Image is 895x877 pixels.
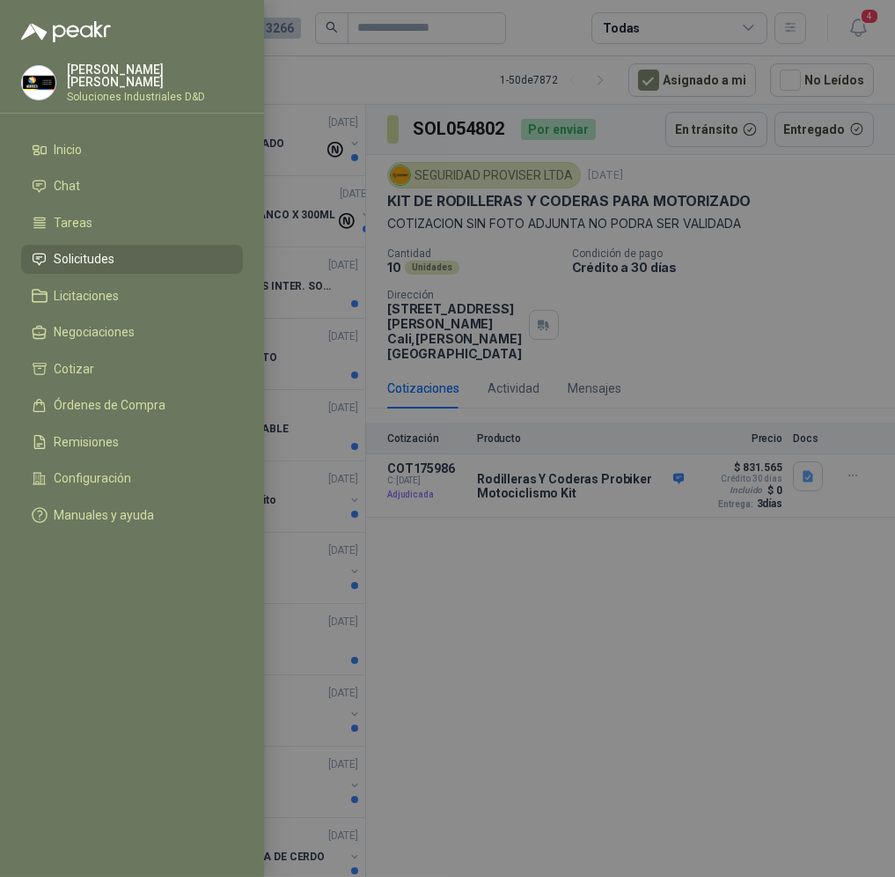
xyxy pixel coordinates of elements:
[21,427,243,457] a: Remisiones
[21,21,111,42] img: Logo peakr
[21,354,243,384] a: Cotizar
[55,435,120,449] span: Remisiones
[21,281,243,311] a: Licitaciones
[21,500,243,530] a: Manuales y ayuda
[55,179,81,193] span: Chat
[55,325,136,339] span: Negociaciones
[21,318,243,348] a: Negociaciones
[55,252,115,266] span: Solicitudes
[67,63,243,88] p: [PERSON_NAME] [PERSON_NAME]
[21,135,243,165] a: Inicio
[55,508,155,522] span: Manuales y ayuda
[21,464,243,494] a: Configuración
[55,216,93,230] span: Tareas
[22,66,55,99] img: Company Logo
[21,208,243,238] a: Tareas
[55,289,120,303] span: Licitaciones
[55,471,132,485] span: Configuración
[21,391,243,421] a: Órdenes de Compra
[21,245,243,275] a: Solicitudes
[55,398,166,412] span: Órdenes de Compra
[55,143,83,157] span: Inicio
[67,92,243,102] p: Soluciones Industriales D&D
[21,172,243,202] a: Chat
[55,362,95,376] span: Cotizar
